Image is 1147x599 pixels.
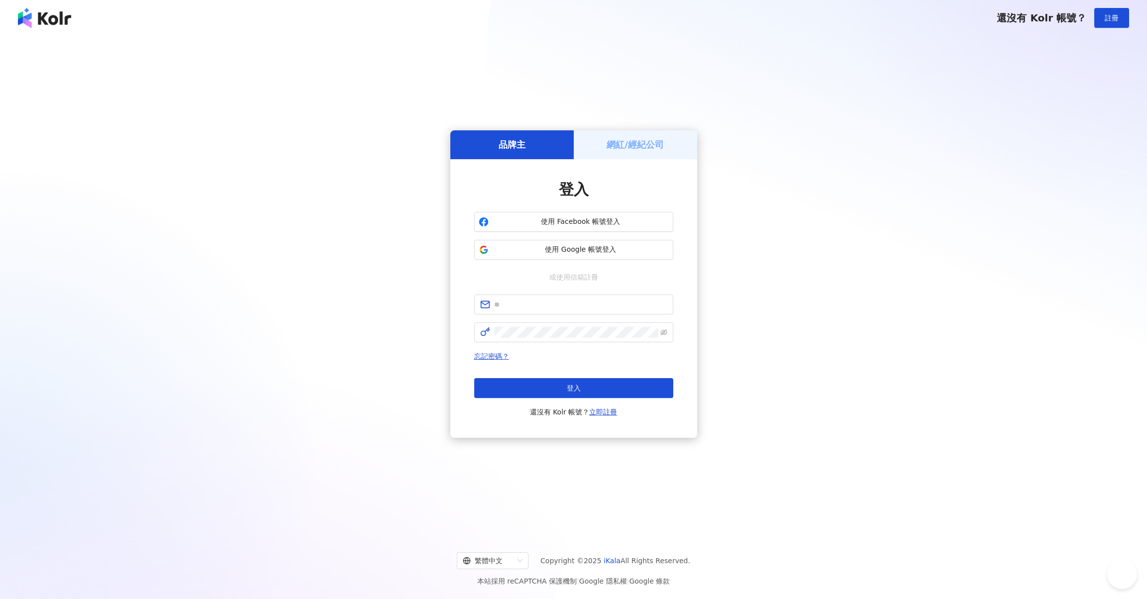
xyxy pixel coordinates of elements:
span: 還沒有 Kolr 帳號？ [530,406,618,418]
span: 登入 [567,384,581,392]
h5: 網紅/經紀公司 [607,138,664,151]
a: Google 條款 [629,577,670,585]
h5: 品牌主 [499,138,525,151]
a: 立即註冊 [589,408,617,416]
span: | [577,577,579,585]
span: 登入 [559,181,589,198]
a: Google 隱私權 [579,577,627,585]
span: 使用 Facebook 帳號登入 [493,217,669,227]
a: 忘記密碼？ [474,352,509,360]
span: Copyright © 2025 All Rights Reserved. [540,555,690,567]
button: 登入 [474,378,673,398]
span: | [627,577,629,585]
img: logo [18,8,71,28]
span: 或使用信箱註冊 [542,272,605,283]
a: iKala [604,557,621,565]
span: 註冊 [1105,14,1119,22]
span: 使用 Google 帳號登入 [493,245,669,255]
span: eye-invisible [660,329,667,336]
span: 還沒有 Kolr 帳號？ [997,12,1086,24]
button: 使用 Google 帳號登入 [474,240,673,260]
iframe: Help Scout Beacon - Open [1107,559,1137,589]
span: 本站採用 reCAPTCHA 保護機制 [477,575,670,587]
button: 註冊 [1094,8,1129,28]
button: 使用 Facebook 帳號登入 [474,212,673,232]
div: 繁體中文 [463,553,514,569]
